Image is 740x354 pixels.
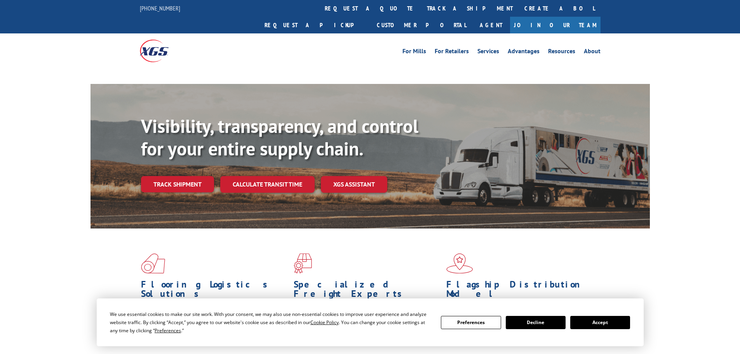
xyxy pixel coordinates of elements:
[321,176,387,193] a: XGS ASSISTANT
[506,316,566,329] button: Decline
[141,253,165,274] img: xgs-icon-total-supply-chain-intelligence-red
[584,48,601,57] a: About
[446,280,593,302] h1: Flagship Distribution Model
[141,114,418,160] b: Visibility, transparency, and control for your entire supply chain.
[510,17,601,33] a: Join Our Team
[310,319,339,326] span: Cookie Policy
[570,316,630,329] button: Accept
[548,48,575,57] a: Resources
[259,17,371,33] a: Request a pickup
[402,48,426,57] a: For Mills
[97,298,644,346] div: Cookie Consent Prompt
[140,4,180,12] a: [PHONE_NUMBER]
[141,176,214,192] a: Track shipment
[110,310,432,335] div: We use essential cookies to make our site work. With your consent, we may also use non-essential ...
[477,48,499,57] a: Services
[441,316,501,329] button: Preferences
[371,17,472,33] a: Customer Portal
[155,327,181,334] span: Preferences
[446,253,473,274] img: xgs-icon-flagship-distribution-model-red
[220,176,315,193] a: Calculate transit time
[508,48,540,57] a: Advantages
[294,253,312,274] img: xgs-icon-focused-on-flooring-red
[294,280,441,302] h1: Specialized Freight Experts
[472,17,510,33] a: Agent
[141,280,288,302] h1: Flooring Logistics Solutions
[435,48,469,57] a: For Retailers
